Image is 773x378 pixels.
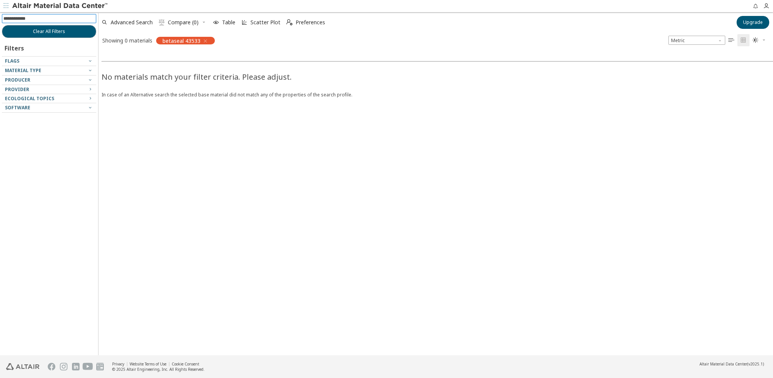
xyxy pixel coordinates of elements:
button: Upgrade [737,16,769,29]
i:  [740,37,746,43]
span: Upgrade [743,19,763,25]
button: Material Type [2,66,96,75]
span: Clear All Filters [33,28,65,35]
button: Ecological Topics [2,94,96,103]
button: Theme [750,34,769,46]
span: Preferences [296,20,325,25]
button: Software [2,103,96,112]
span: Advanced Search [111,20,153,25]
div: Unit System [668,36,725,45]
span: Flags [5,58,19,64]
span: Software [5,104,30,111]
i:  [728,37,734,43]
span: Scatter Plot [250,20,280,25]
img: Altair Material Data Center [12,2,109,10]
div: (v2025.1) [699,361,764,367]
span: Metric [668,36,725,45]
img: Altair Engineering [6,363,39,370]
span: Provider [5,86,29,93]
div: © 2025 Altair Engineering, Inc. All Rights Reserved. [112,367,205,372]
button: Tile View [737,34,750,46]
button: Table View [725,34,737,46]
i:  [159,19,165,25]
a: Website Terms of Use [130,361,166,367]
span: Altair Material Data Center [699,361,747,367]
i:  [286,19,293,25]
span: betaseal 43533 [163,37,200,44]
div: Showing 0 materials [102,37,152,44]
span: Producer [5,77,30,83]
a: Privacy [112,361,124,367]
i:  [753,37,759,43]
div: Filters [2,38,28,56]
button: Provider [2,85,96,94]
a: Cookie Consent [172,361,199,367]
button: Clear All Filters [2,25,96,38]
span: Material Type [5,67,41,74]
button: Flags [2,57,96,66]
span: Compare (0) [168,20,199,25]
span: Table [222,20,235,25]
button: Producer [2,76,96,85]
span: Ecological Topics [5,95,54,102]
